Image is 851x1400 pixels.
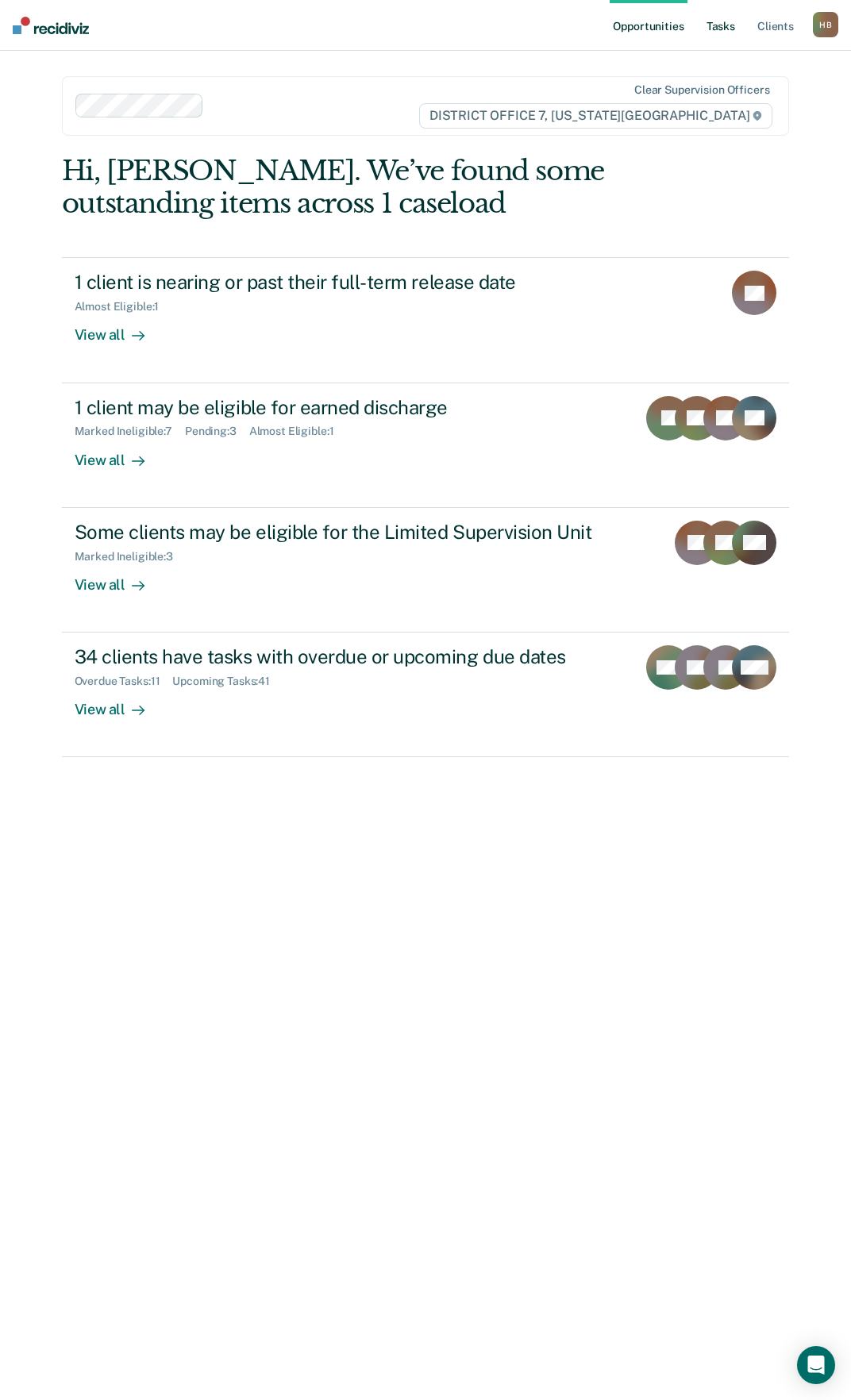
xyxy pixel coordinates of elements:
[75,688,164,719] div: View all
[75,425,185,438] div: Marked Ineligible : 7
[185,425,249,438] div: Pending : 3
[62,633,790,757] a: 34 clients have tasks with overdue or upcoming due datesOverdue Tasks:11Upcoming Tasks:41View all
[75,396,625,419] div: 1 client may be eligible for earned discharge
[75,521,632,544] div: Some clients may be eligible for the Limited Supervision Unit
[634,83,769,97] div: Clear supervision officers
[75,563,164,594] div: View all
[75,675,173,688] div: Overdue Tasks : 11
[13,17,89,34] img: Recidiviz
[813,12,838,37] div: H B
[75,313,164,344] div: View all
[797,1346,835,1384] div: Open Intercom Messenger
[249,425,347,438] div: Almost Eligible : 1
[813,12,838,37] button: HB
[172,675,283,688] div: Upcoming Tasks : 41
[75,300,172,313] div: Almost Eligible : 1
[75,645,625,668] div: 34 clients have tasks with overdue or upcoming due dates
[62,383,790,508] a: 1 client may be eligible for earned dischargeMarked Ineligible:7Pending:3Almost Eligible:1View all
[62,155,644,220] div: Hi, [PERSON_NAME]. We’ve found some outstanding items across 1 caseload
[75,438,164,469] div: View all
[62,257,790,383] a: 1 client is nearing or past their full-term release dateAlmost Eligible:1View all
[419,103,772,129] span: DISTRICT OFFICE 7, [US_STATE][GEOGRAPHIC_DATA]
[62,508,790,633] a: Some clients may be eligible for the Limited Supervision UnitMarked Ineligible:3View all
[75,550,186,563] div: Marked Ineligible : 3
[75,271,632,294] div: 1 client is nearing or past their full-term release date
